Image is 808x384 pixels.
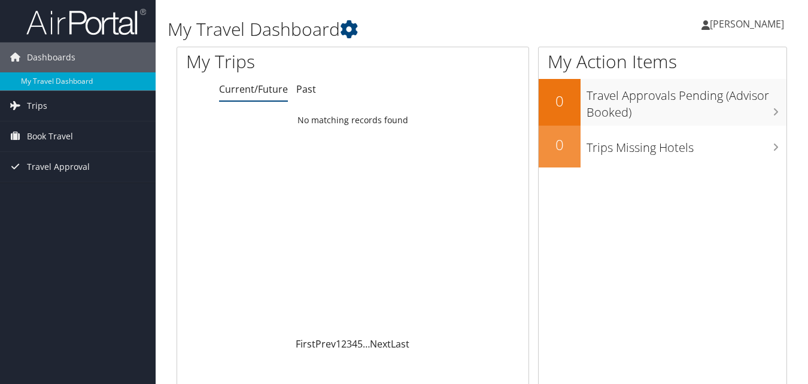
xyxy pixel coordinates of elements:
a: 2 [341,337,347,351]
td: No matching records found [177,109,528,131]
span: Book Travel [27,121,73,151]
a: First [296,337,315,351]
h1: My Action Items [539,49,786,74]
span: [PERSON_NAME] [710,17,784,31]
h3: Trips Missing Hotels [587,133,786,156]
img: airportal-logo.png [26,8,146,36]
a: Current/Future [219,83,288,96]
a: 0Trips Missing Hotels [539,126,786,167]
span: Trips [27,91,47,121]
a: 3 [347,337,352,351]
a: 0Travel Approvals Pending (Advisor Booked) [539,79,786,125]
span: … [363,337,370,351]
a: Last [391,337,409,351]
a: [PERSON_NAME] [701,6,796,42]
h2: 0 [539,135,581,155]
h2: 0 [539,91,581,111]
a: 5 [357,337,363,351]
a: Prev [315,337,336,351]
h1: My Trips [186,49,373,74]
a: 4 [352,337,357,351]
span: Travel Approval [27,152,90,182]
a: Past [296,83,316,96]
h1: My Travel Dashboard [168,17,587,42]
h3: Travel Approvals Pending (Advisor Booked) [587,81,786,121]
a: 1 [336,337,341,351]
a: Next [370,337,391,351]
span: Dashboards [27,42,75,72]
